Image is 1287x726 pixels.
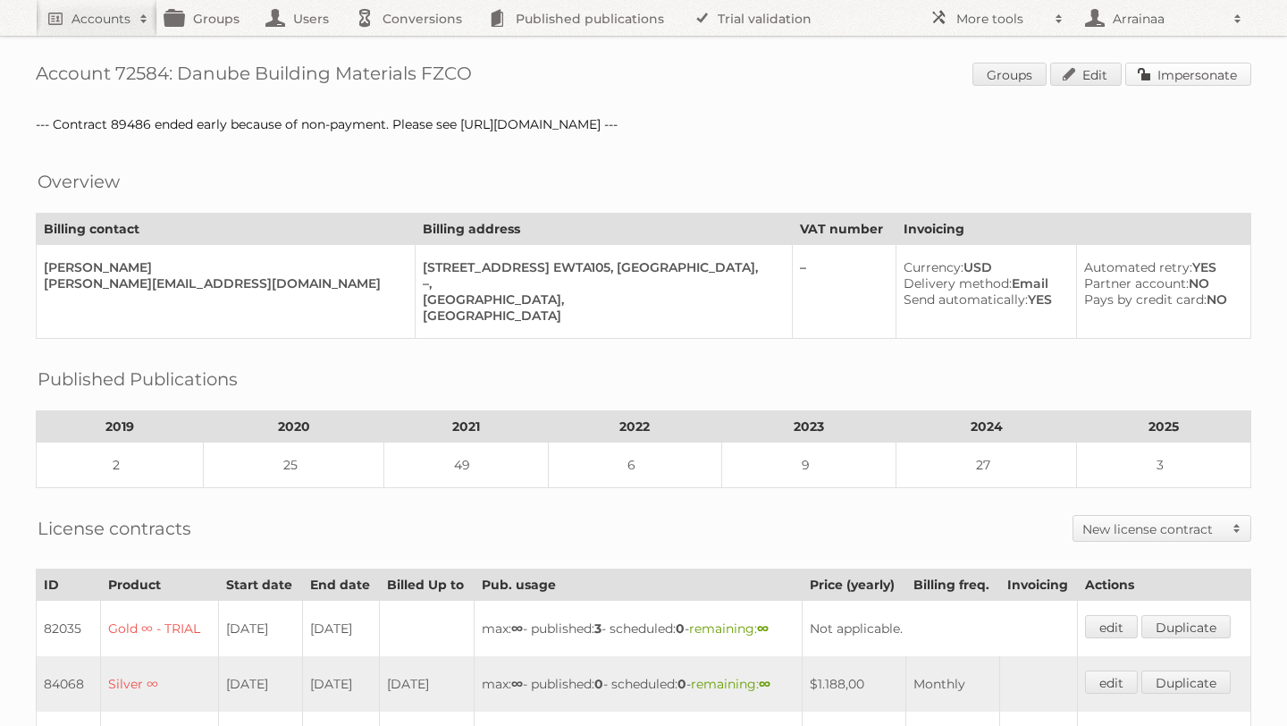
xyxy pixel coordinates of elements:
[475,656,803,712] td: max: - published: - scheduled: -
[904,275,1062,291] div: Email
[1077,411,1251,443] th: 2025
[218,656,302,712] td: [DATE]
[384,411,548,443] th: 2021
[905,570,999,601] th: Billing freq.
[218,570,302,601] th: Start date
[803,601,1078,657] td: Not applicable.
[37,601,101,657] td: 82035
[896,443,1076,488] td: 27
[803,570,905,601] th: Price (yearly)
[38,168,120,195] h2: Overview
[38,515,191,542] h2: License contracts
[793,214,896,245] th: VAT number
[475,601,803,657] td: max: - published: - scheduled: -
[37,443,204,488] td: 2
[1078,570,1251,601] th: Actions
[904,275,1012,291] span: Delivery method:
[972,63,1047,86] a: Groups
[1082,520,1224,538] h2: New license contract
[1050,63,1122,86] a: Edit
[302,601,380,657] td: [DATE]
[793,245,896,339] td: –
[302,656,380,712] td: [DATE]
[204,443,384,488] td: 25
[904,291,1028,308] span: Send automatically:
[423,259,778,275] div: [STREET_ADDRESS] EWTA105, [GEOGRAPHIC_DATA],
[548,443,722,488] td: 6
[722,443,896,488] td: 9
[101,656,219,712] td: Silver ∞
[904,259,963,275] span: Currency:
[423,291,778,308] div: [GEOGRAPHIC_DATA],
[1125,63,1251,86] a: Impersonate
[896,214,1251,245] th: Invoicing
[676,620,685,637] strong: 0
[689,620,769,637] span: remaining:
[548,411,722,443] th: 2022
[759,676,770,692] strong: ∞
[380,656,475,712] td: [DATE]
[1141,615,1231,638] a: Duplicate
[416,214,793,245] th: Billing address
[1085,671,1138,694] a: edit
[36,63,1251,89] h1: Account 72584: Danube Building Materials FZCO
[384,443,548,488] td: 49
[904,291,1062,308] div: YES
[37,411,204,443] th: 2019
[37,570,101,601] th: ID
[1085,615,1138,638] a: edit
[1224,516,1250,541] span: Toggle
[1084,259,1236,275] div: YES
[511,676,523,692] strong: ∞
[218,601,302,657] td: [DATE]
[44,259,400,275] div: [PERSON_NAME]
[302,570,380,601] th: End date
[204,411,384,443] th: 2020
[722,411,896,443] th: 2023
[757,620,769,637] strong: ∞
[904,259,1062,275] div: USD
[475,570,803,601] th: Pub. usage
[1084,291,1236,308] div: NO
[423,308,778,324] div: [GEOGRAPHIC_DATA]
[594,620,601,637] strong: 3
[423,275,778,291] div: –,
[956,10,1046,28] h2: More tools
[101,570,219,601] th: Product
[691,676,770,692] span: remaining:
[37,656,101,712] td: 84068
[1084,291,1207,308] span: Pays by credit card:
[1141,671,1231,694] a: Duplicate
[1073,516,1250,541] a: New license contract
[71,10,130,28] h2: Accounts
[594,676,603,692] strong: 0
[37,214,416,245] th: Billing contact
[1084,275,1236,291] div: NO
[1077,443,1251,488] td: 3
[44,275,400,291] div: [PERSON_NAME][EMAIL_ADDRESS][DOMAIN_NAME]
[905,656,999,712] td: Monthly
[1108,10,1224,28] h2: Arrainaa
[1084,259,1192,275] span: Automated retry:
[803,656,905,712] td: $1.188,00
[380,570,475,601] th: Billed Up to
[511,620,523,637] strong: ∞
[896,411,1076,443] th: 2024
[38,366,238,393] h2: Published Publications
[677,676,686,692] strong: 0
[1084,275,1189,291] span: Partner account:
[101,601,219,657] td: Gold ∞ - TRIAL
[36,116,1251,132] div: --- Contract 89486 ended early because of non-payment. Please see [URL][DOMAIN_NAME] ---
[999,570,1078,601] th: Invoicing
